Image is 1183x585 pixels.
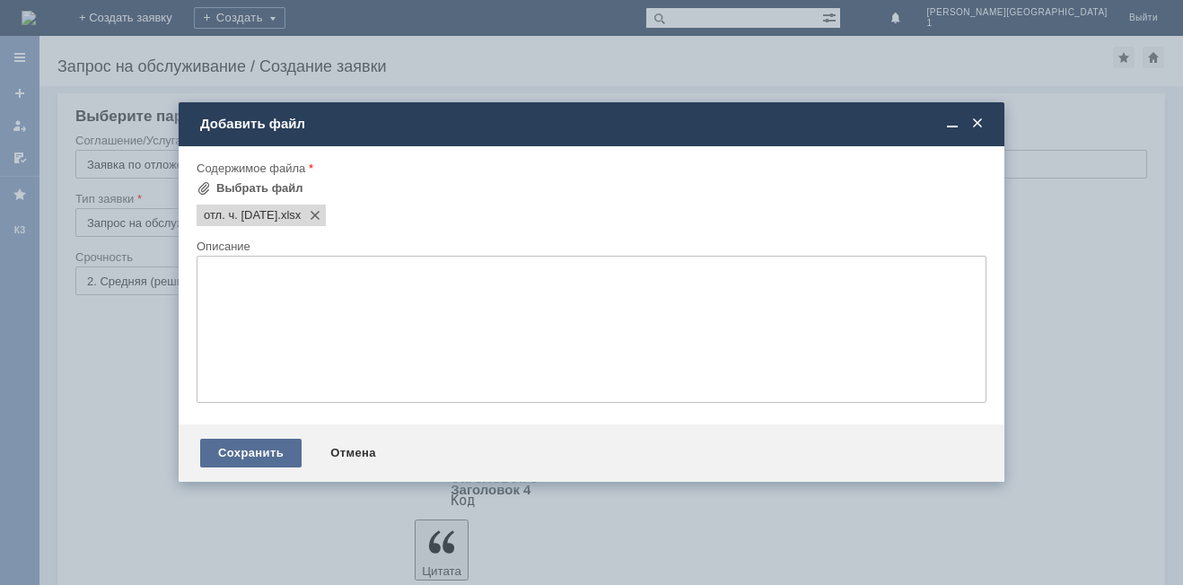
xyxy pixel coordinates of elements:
div: Содержимое файла [197,162,983,174]
div: Выбрать файл [216,181,303,196]
span: отл. ч. 04.10.25.xlsx [204,208,277,223]
span: Свернуть (Ctrl + M) [943,116,961,132]
div: Добавить файл [200,116,986,132]
div: Описание [197,240,983,252]
span: отл. ч. 04.10.25.xlsx [277,208,301,223]
div: ​Необходимо удалить отложенный чек за [DATE] [7,7,262,36]
span: Закрыть [968,116,986,132]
